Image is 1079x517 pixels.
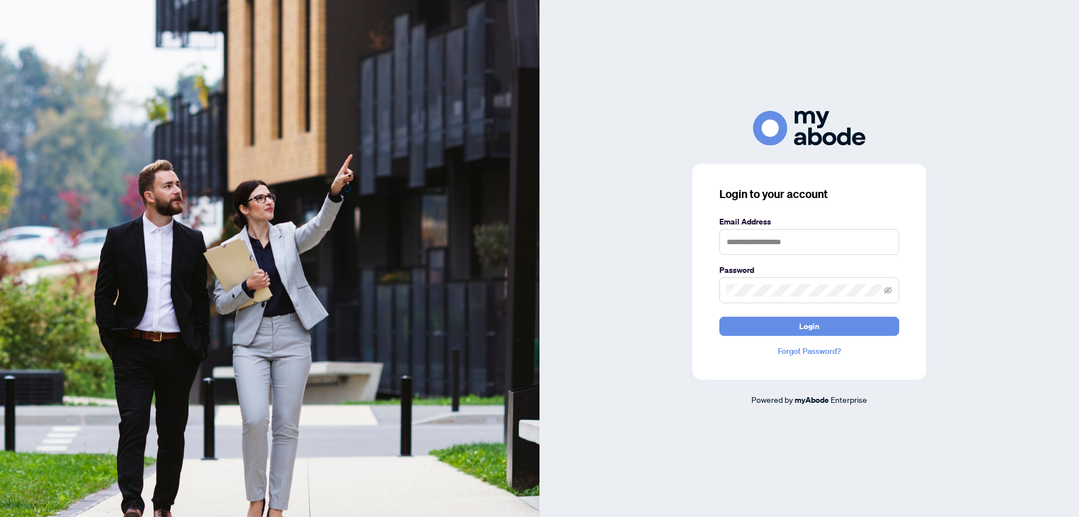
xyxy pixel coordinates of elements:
[719,264,899,276] label: Password
[719,345,899,357] a: Forgot Password?
[719,215,899,228] label: Email Address
[799,317,819,335] span: Login
[884,286,892,294] span: eye-invisible
[751,394,793,404] span: Powered by
[795,394,829,406] a: myAbode
[753,111,865,145] img: ma-logo
[719,317,899,336] button: Login
[719,186,899,202] h3: Login to your account
[831,394,867,404] span: Enterprise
